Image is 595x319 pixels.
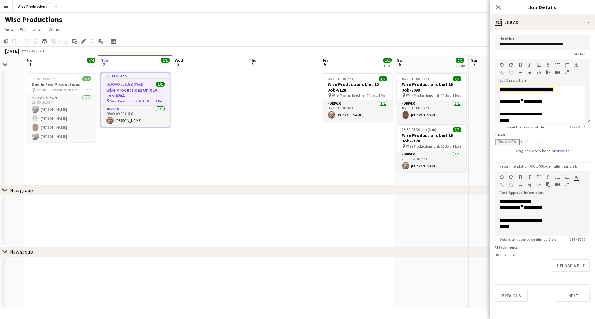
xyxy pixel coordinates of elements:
[452,93,461,98] span: 1 Role
[156,99,165,103] span: 1 Role
[87,63,95,68] div: 1 Job
[495,290,528,302] button: Previous
[27,82,96,87] h3: One In Five Productions
[500,175,504,180] button: Undo
[471,57,478,63] span: Sun
[537,183,541,188] button: HTML Code
[27,57,35,63] span: Mon
[106,82,143,87] span: 06:00-00:00 (18h) (Wed)
[110,99,156,103] span: Wise Productions Unit 10 Job-8204
[161,58,170,63] span: 1/1
[397,73,466,121] app-job-card: 06:00-18:00 (12h)1/1Wise Productions Unit 10 Job-8099 Wise Productions Unit 10 Job-80991 RoleDriv...
[537,62,541,67] button: Underline
[574,175,578,180] button: Text Color
[565,125,590,129] span: 679 / 8000
[38,48,45,53] div: BST
[27,94,96,142] app-card-role: Crew Person4/412:00-16:00 (4h)[PERSON_NAME] [PERSON_NAME][PERSON_NAME][PERSON_NAME]
[518,70,522,75] button: Horizontal Line
[495,164,582,168] span: Recommendation: 600 x 400px, smaller than 2mb
[406,144,452,149] span: Wise Productions Unit 10 Job-8128
[101,73,170,78] div: In progress
[453,76,461,81] span: 1/1
[402,76,429,81] span: 06:00-18:00 (12h)
[565,175,569,180] button: Ordered List
[452,144,461,149] span: 1 Role
[10,187,33,193] div: New group
[323,100,392,121] app-card-role: Driver1/106:30-10:30 (4h)[PERSON_NAME]
[546,70,550,75] button: Paste as plain text
[555,182,560,187] button: Insert video
[101,87,170,98] h3: Wise Productions Unit 10 Job-8204
[379,76,387,81] span: 1/1
[49,27,63,32] span: Comms
[328,76,353,81] span: 06:30-10:30 (4h)
[552,259,590,272] button: Upload a file
[32,76,57,81] span: 12:00-16:00 (4h)
[82,76,91,81] span: 4/4
[546,62,550,67] button: Strikethrough
[555,175,560,180] button: Unordered List
[378,93,387,98] span: 1 Role
[5,15,62,24] h1: Wise Productions
[490,3,595,11] h3: Job Details
[174,61,183,68] span: 3
[322,61,328,68] span: 5
[456,63,465,68] div: 2 Jobs
[509,62,513,67] button: Redo
[518,183,522,188] button: Horizontal Line
[555,62,560,67] button: Unordered List
[565,237,590,242] span: 166 / 8000
[397,57,404,63] span: Sat
[406,93,452,98] span: Wise Productions Unit 10 Job-8099
[5,27,14,32] span: View
[527,70,532,75] button: Clear Formatting
[161,63,169,68] div: 1 Job
[565,182,569,187] button: Fullscreen
[527,175,532,180] button: Italic
[323,73,392,121] app-job-card: 06:30-10:30 (4h)1/1Wise Productions Unit 10 Job-8128 Wise Productions Unit 10 Job-81281 RoleDrive...
[565,70,569,75] button: Fullscreen
[397,151,466,172] app-card-role: Driver1/123:30-03:30 (4h)[PERSON_NAME]
[248,61,257,68] span: 4
[574,62,578,67] button: Text Color
[100,61,108,68] span: 2
[537,175,541,180] button: Underline
[101,73,170,127] app-job-card: In progress06:00-00:00 (18h) (Wed)1/1Wise Productions Unit 10 Job-8204 Wise Productions Unit 10 J...
[82,88,91,92] span: 1 Role
[20,27,27,32] span: Edit
[396,61,404,68] span: 6
[5,48,19,54] div: [DATE]
[495,245,518,249] label: Attachments
[470,61,478,68] span: 7
[453,127,461,132] span: 1/1
[527,183,532,188] button: Clear Formatting
[26,61,35,68] span: 1
[33,27,42,32] span: Jobs
[36,88,79,92] span: One In Five Productions Ltd
[383,63,391,68] div: 1 Job
[397,133,466,144] h3: Wise Productions Unit 10 Job-8128
[527,62,532,67] button: Italic
[495,252,590,257] div: No files uploaded.
[456,58,464,63] span: 2/2
[20,48,36,53] span: Week 35
[402,127,436,132] span: 23:30-03:30 (4h) (Sun)
[397,124,466,172] app-job-card: 23:30-03:30 (4h) (Sun)1/1Wise Productions Unit 10 Job-8128 Wise Productions Unit 10 Job-81281 Rol...
[557,290,590,302] button: Next
[101,57,108,63] span: Tue
[87,58,95,63] span: 4/4
[495,237,561,242] span: Details only seen by confirmed Crew
[518,62,522,67] button: Bold
[397,82,466,93] h3: Wise Productions Unit 10 Job-8099
[27,73,96,142] app-job-card: 12:00-16:00 (4h)4/4One In Five Productions One In Five Productions Ltd1 RoleCrew Person4/412:00-1...
[555,70,560,75] button: Insert video
[323,82,392,93] h3: Wise Productions Unit 10 Job-8128
[500,62,504,67] button: Undo
[546,175,550,180] button: Strikethrough
[383,58,392,63] span: 1/1
[568,52,590,56] span: 34 / 140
